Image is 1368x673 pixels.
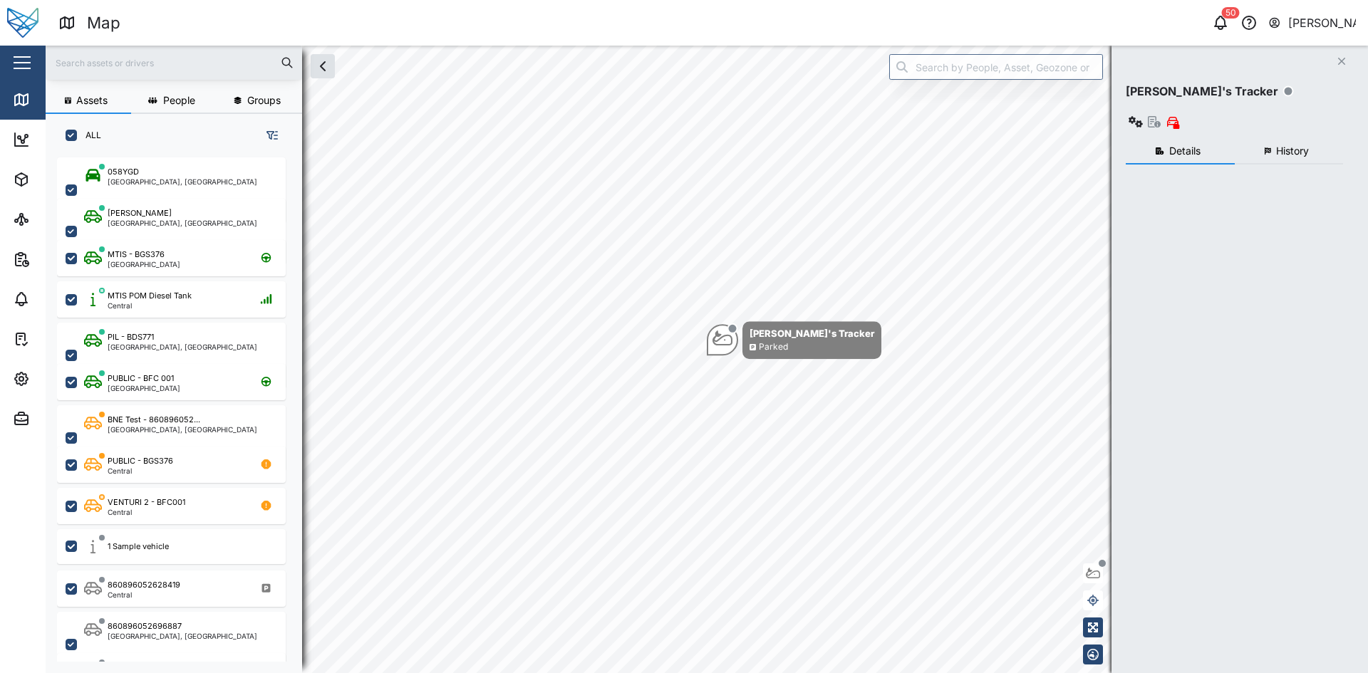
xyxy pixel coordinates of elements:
[108,455,173,467] div: PUBLIC - BGS376
[108,541,169,553] div: 1 Sample vehicle
[108,290,192,302] div: MTIS POM Diesel Tank
[37,411,79,427] div: Admin
[57,152,301,662] div: grid
[108,261,180,268] div: [GEOGRAPHIC_DATA]
[1288,14,1357,32] div: [PERSON_NAME]
[750,326,874,340] div: [PERSON_NAME]'s Tracker
[108,331,154,343] div: PIL - BDS771
[108,219,257,226] div: [GEOGRAPHIC_DATA], [GEOGRAPHIC_DATA]
[87,11,120,36] div: Map
[1276,146,1309,156] span: History
[77,130,101,141] label: ALL
[1222,7,1240,19] div: 50
[108,508,185,516] div: Central
[163,95,195,105] span: People
[37,251,85,267] div: Reports
[108,467,173,474] div: Central
[759,340,788,354] div: Parked
[108,166,139,178] div: 058YGD
[108,302,192,309] div: Central
[37,212,71,227] div: Sites
[707,321,881,359] div: Map marker
[108,591,180,598] div: Central
[46,46,1368,673] canvas: Map
[1268,13,1357,33] button: [PERSON_NAME]
[37,371,88,387] div: Settings
[108,343,257,350] div: [GEOGRAPHIC_DATA], [GEOGRAPHIC_DATA]
[37,92,69,108] div: Map
[108,426,257,433] div: [GEOGRAPHIC_DATA], [GEOGRAPHIC_DATA]
[108,249,165,261] div: MTIS - BGS376
[54,52,294,73] input: Search assets or drivers
[37,132,101,147] div: Dashboard
[1126,83,1278,100] div: [PERSON_NAME]'s Tracker
[37,331,76,347] div: Tasks
[108,178,257,185] div: [GEOGRAPHIC_DATA], [GEOGRAPHIC_DATA]
[7,7,38,38] img: Main Logo
[108,372,174,385] div: PUBLIC - BFC 001
[108,496,185,508] div: VENTURI 2 - BFC001
[108,414,200,426] div: BNE Test - 860896052...
[247,95,281,105] span: Groups
[108,579,180,591] div: 860896052628419
[889,54,1103,80] input: Search by People, Asset, Geozone or Place
[108,620,182,632] div: 860896052696887
[108,632,257,640] div: [GEOGRAPHIC_DATA], [GEOGRAPHIC_DATA]
[37,291,81,307] div: Alarms
[1169,146,1201,156] span: Details
[37,172,81,187] div: Assets
[108,385,180,392] div: [GEOGRAPHIC_DATA]
[76,95,108,105] span: Assets
[108,207,172,219] div: [PERSON_NAME]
